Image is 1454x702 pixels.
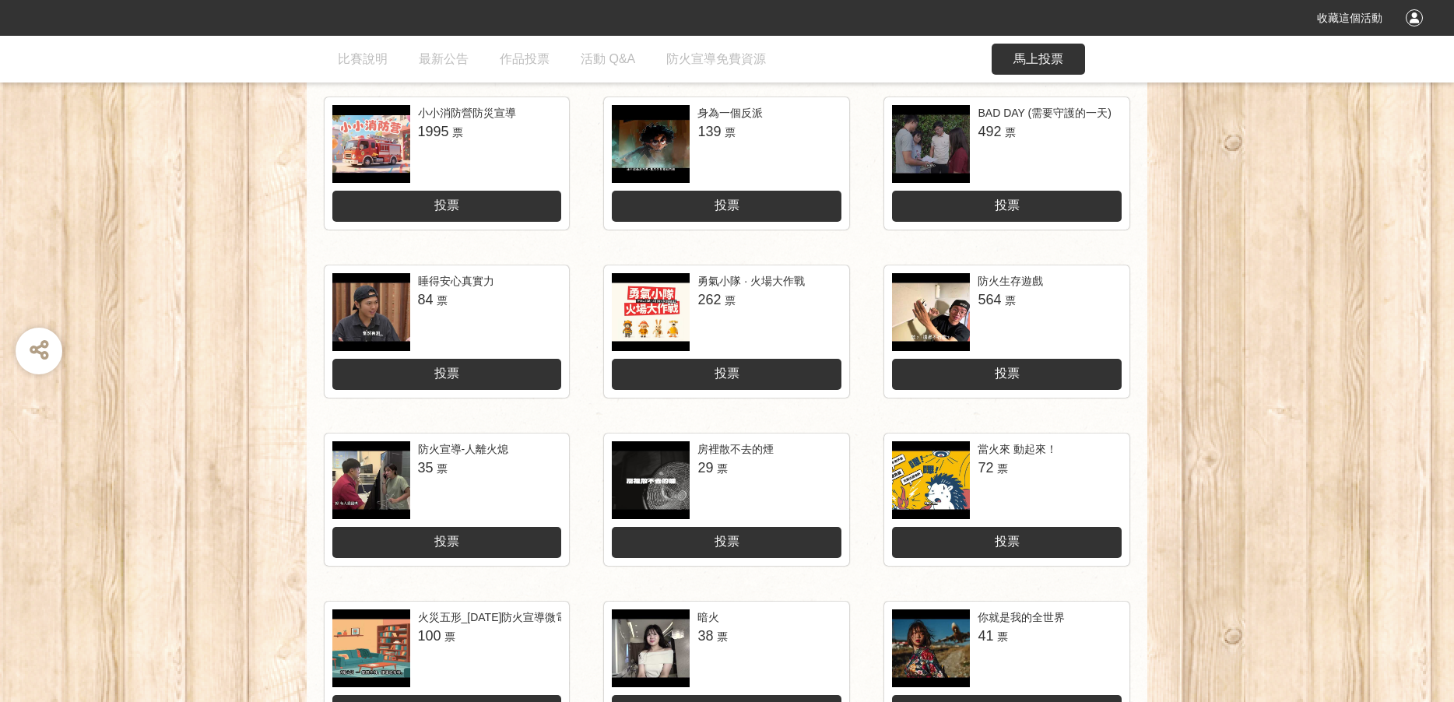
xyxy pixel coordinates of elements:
span: 票 [725,294,736,307]
a: 最新公告 [419,36,469,82]
a: 小小消防營防災宣導1995票投票 [325,97,570,230]
a: 身為一個反派139票投票 [604,97,849,230]
span: 139 [697,124,721,139]
span: 最新公告 [419,52,469,65]
span: 投票 [715,198,739,212]
span: 投票 [434,535,459,548]
a: 房裡散不去的煙29票投票 [604,433,849,566]
div: 你就是我的全世界 [978,609,1065,626]
span: 投票 [715,535,739,548]
a: BAD DAY (需要守護的一天)492票投票 [884,97,1129,230]
div: 房裡散不去的煙 [697,441,774,458]
span: 票 [444,630,455,643]
div: 身為一個反派 [697,105,763,121]
a: 活動 Q&A [581,36,635,82]
a: 睡得安心真實力84票投票 [325,265,570,398]
span: 564 [978,292,1001,307]
div: 小小消防營防災宣導 [418,105,516,121]
a: 勇氣小隊 · 火場大作戰262票投票 [604,265,849,398]
span: 100 [418,628,441,644]
span: 41 [978,628,993,644]
span: 馬上投票 [1013,52,1063,65]
div: 防火生存遊戲 [978,273,1043,290]
span: 投票 [434,367,459,380]
a: 防火宣導免費資源 [666,36,766,82]
span: 262 [697,292,721,307]
div: 暗火 [697,609,719,626]
span: 票 [437,294,448,307]
span: 票 [437,462,448,475]
span: 投票 [434,198,459,212]
a: 當火來 動起來！72票投票 [884,433,1129,566]
span: 票 [997,462,1008,475]
span: 29 [697,460,713,476]
span: 票 [725,126,736,139]
div: 睡得安心真實力 [418,273,494,290]
a: 防火宣導-人離火熄35票投票 [325,433,570,566]
span: 作品投票 [500,52,550,65]
span: 比賽說明 [338,52,388,65]
span: 票 [452,126,463,139]
span: 票 [717,630,728,643]
span: 票 [997,630,1008,643]
span: 492 [978,124,1001,139]
span: 活動 Q&A [581,52,635,65]
span: 35 [418,460,434,476]
div: 勇氣小隊 · 火場大作戰 [697,273,805,290]
span: 1995 [418,124,449,139]
span: 投票 [995,535,1020,548]
button: 馬上投票 [992,44,1085,75]
span: 防火宣導免費資源 [666,52,766,65]
div: 火災五形_[DATE]防火宣導微電影徵選競賽 [418,609,622,626]
span: 票 [1005,126,1016,139]
div: BAD DAY (需要守護的一天) [978,105,1111,121]
span: 投票 [995,198,1020,212]
span: 投票 [715,367,739,380]
a: 作品投票 [500,36,550,82]
div: 防火宣導-人離火熄 [418,441,509,458]
span: 84 [418,292,434,307]
span: 72 [978,460,993,476]
span: 投票 [995,367,1020,380]
span: 收藏這個活動 [1317,12,1382,24]
span: 38 [697,628,713,644]
a: 比賽說明 [338,36,388,82]
span: 票 [1005,294,1016,307]
a: 防火生存遊戲564票投票 [884,265,1129,398]
span: 票 [717,462,728,475]
div: 當火來 動起來！ [978,441,1057,458]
